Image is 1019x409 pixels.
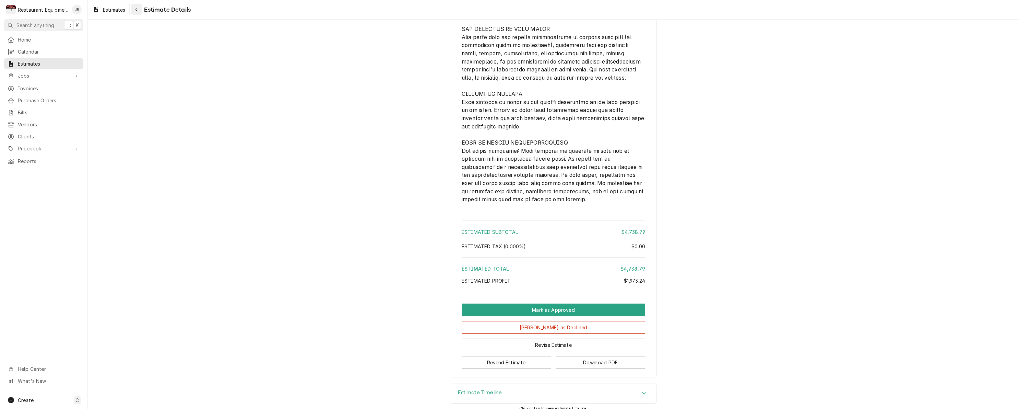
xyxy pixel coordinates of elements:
span: Estimates [18,60,80,67]
span: Help Center [18,365,79,373]
div: Estimate Timeline [451,384,656,404]
button: Search anything⌘K [4,19,83,31]
div: Estimated Subtotal [462,228,645,236]
span: Purchase Orders [18,97,80,104]
div: Estimated Profit [462,277,645,284]
span: Estimated Profit [462,278,511,284]
a: Invoices [4,83,83,94]
button: Mark as Approved [462,304,645,316]
a: Go to Jobs [4,70,83,81]
span: Search anything [16,22,54,29]
div: Button Group Row [462,316,645,334]
div: Button Group [462,304,645,369]
a: Go to Help Center [4,363,83,375]
span: What's New [18,377,79,385]
a: Calendar [4,46,83,57]
span: Clients [18,133,80,140]
div: Accordion Header [451,384,656,403]
span: ⌘ [66,22,71,29]
div: $4,738.79 [620,265,645,272]
div: Amount Summary [462,218,645,289]
span: Reports [18,158,80,165]
div: Restaurant Equipment Diagnostics's Avatar [6,5,16,14]
div: $1,973.24 [624,277,645,284]
div: Button Group Row [462,304,645,316]
h3: Estimate Timeline [458,389,502,396]
button: Revise Estimate [462,339,645,351]
span: Home [18,36,80,43]
span: Vendors [18,121,80,128]
a: Bills [4,107,83,118]
div: Jaired Brunty's Avatar [72,5,82,14]
div: R [6,5,16,14]
span: C [75,397,79,404]
a: Clients [4,131,83,142]
div: Restaurant Equipment Diagnostics [18,6,68,13]
span: Calendar [18,48,80,55]
div: Estimated Total [462,265,645,272]
div: JB [72,5,82,14]
a: Vendors [4,119,83,130]
a: Reports [4,156,83,167]
span: Estimates [103,6,125,13]
a: Purchase Orders [4,95,83,106]
button: Navigate back [131,4,142,15]
a: Estimates [90,4,128,15]
div: Button Group Row [462,351,645,369]
span: Estimated Subtotal [462,229,518,235]
span: K [76,22,79,29]
span: Invoices [18,85,80,92]
button: Resend Estimate [462,356,551,369]
span: Estimate Details [142,5,191,14]
span: Estimated Total [462,266,509,272]
span: Create [18,397,34,403]
button: Download PDF [556,356,645,369]
span: Estimated Tax ( 0.000% ) [462,243,526,249]
span: Jobs [18,72,70,79]
div: $0.00 [631,243,645,250]
button: Accordion Details Expand Trigger [451,384,656,403]
div: Button Group Row [462,334,645,351]
a: Go to What's New [4,375,83,387]
div: $4,738.79 [621,228,645,236]
a: Estimates [4,58,83,69]
a: Go to Pricebook [4,143,83,154]
a: Home [4,34,83,45]
button: [PERSON_NAME] as Declined [462,321,645,334]
div: Estimated Tax [462,243,645,250]
span: Pricebook [18,145,70,152]
span: Bills [18,109,80,116]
